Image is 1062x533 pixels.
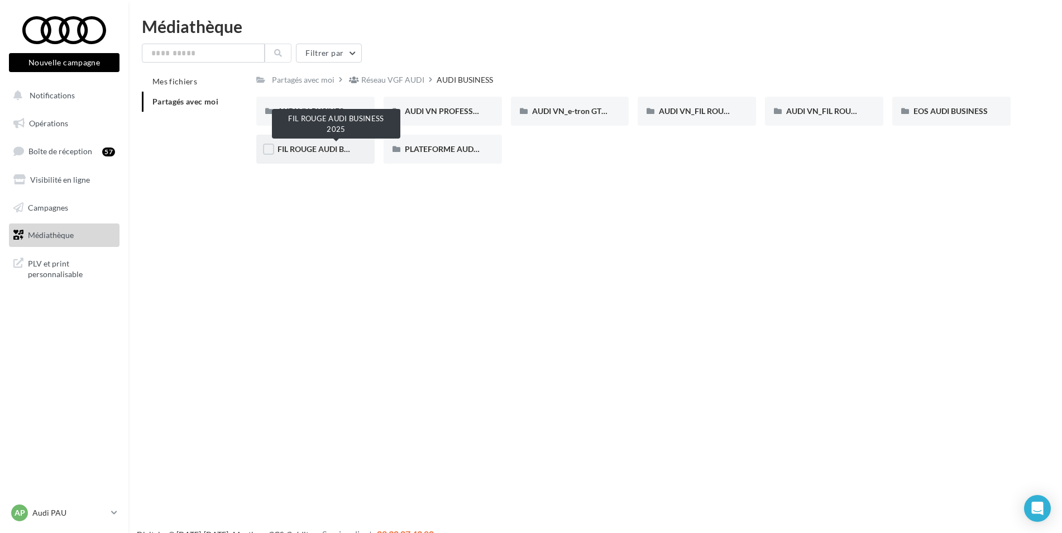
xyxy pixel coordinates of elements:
[532,106,662,116] span: AUDI VN_e-tron GT_AUDI BUSINESS
[30,175,90,184] span: Visibilité en ligne
[361,74,424,85] div: Réseau VGF AUDI
[142,18,1049,35] div: Médiathèque
[7,112,122,135] a: Opérations
[9,53,119,72] button: Nouvelle campagne
[152,77,197,86] span: Mes fichiers
[15,507,25,518] span: AP
[28,256,115,280] span: PLV et print personnalisable
[7,223,122,247] a: Médiathèque
[405,106,673,116] span: AUDI VN PROFESSIONNELS TRANSPORT DE PERSONNES AUDI BUSINESS
[278,106,443,116] span: AUDI VN BUSINESS JUIN JPO AUDI BUSINESS
[7,196,122,220] a: Campagnes
[32,507,107,518] p: Audi PAU
[152,97,218,106] span: Partagés avec moi
[7,168,122,192] a: Visibilité en ligne
[437,74,493,85] div: AUDI BUSINESS
[7,139,122,163] a: Boîte de réception57
[272,109,400,139] div: FIL ROUGE AUDI BUSINESS 2025
[296,44,362,63] button: Filtrer par
[278,144,395,154] span: FIL ROUGE AUDI BUSINESS 2025
[28,230,74,240] span: Médiathèque
[7,251,122,284] a: PLV et print personnalisable
[28,146,92,156] span: Boîte de réception
[7,84,117,107] button: Notifications
[405,144,514,154] span: PLATEFORME AUDI BUSINESS
[272,74,334,85] div: Partagés avec moi
[9,502,119,524] a: AP Audi PAU
[29,118,68,128] span: Opérations
[28,202,68,212] span: Campagnes
[659,106,766,116] span: AUDI VN_FIL ROUGE_B2B_Q4
[102,147,115,156] div: 57
[30,91,75,100] span: Notifications
[913,106,988,116] span: EOS AUDI BUSINESS
[786,106,974,116] span: AUDI VN_FIL ROUGE_SANS OFFRE_AUDI_BUSINESS
[1024,495,1051,522] div: Open Intercom Messenger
